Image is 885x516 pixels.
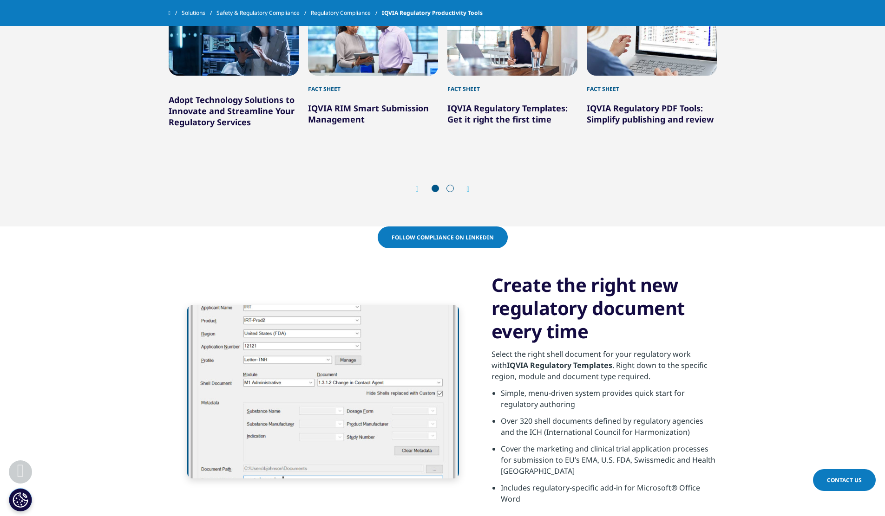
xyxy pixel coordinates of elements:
a: Contact Us [813,469,876,491]
span: Contact Us [827,476,862,484]
a: IQVIA Regulatory Templates: Get it right the first time [447,103,568,125]
a: IQVIA RIM Smart Submission Management [308,103,429,125]
a: Solutions [182,5,216,21]
a: Follow Compliance on LinkedIn [378,226,508,248]
span: IQVIA Regulatory Productivity Tools [382,5,483,21]
h3: Create the right new regulatory document every time [492,273,717,343]
li: Over 320 shell documents defined by regulatory agencies and the ICH (International Council for Ha... [501,415,717,443]
a: Safety & Regulatory Compliance [216,5,311,21]
button: Cookie Settings [9,488,32,511]
li: Cover the marketing and clinical trial application processes for submission to EU’s EMA, U.S. FDA... [501,443,717,482]
li: Simple, menu-driven system provides quick start for regulatory authoring [501,387,717,415]
span: Follow Compliance on LinkedIn [392,233,494,241]
div: FACT SHEET [587,76,717,93]
a: Regulatory Compliance [311,5,382,21]
div: Next slide [458,185,470,193]
p: Select the right shell document for your regulatory work with . Right down to the specific region... [492,348,717,387]
a: Adopt Technology Solutions to Innovate and Streamline Your Regulatory Services [169,94,295,128]
strong: IQVIA Regulatory Templates [507,360,612,370]
div: Fact sheet [308,76,438,93]
div: FACT SHEET [447,76,577,93]
a: IQVIA Regulatory PDF Tools: Simplify publishing and review [587,103,714,125]
li: Includes regulatory-specific add-in for Microsoft® Office Word [501,482,717,510]
div: Previous slide [416,185,428,193]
